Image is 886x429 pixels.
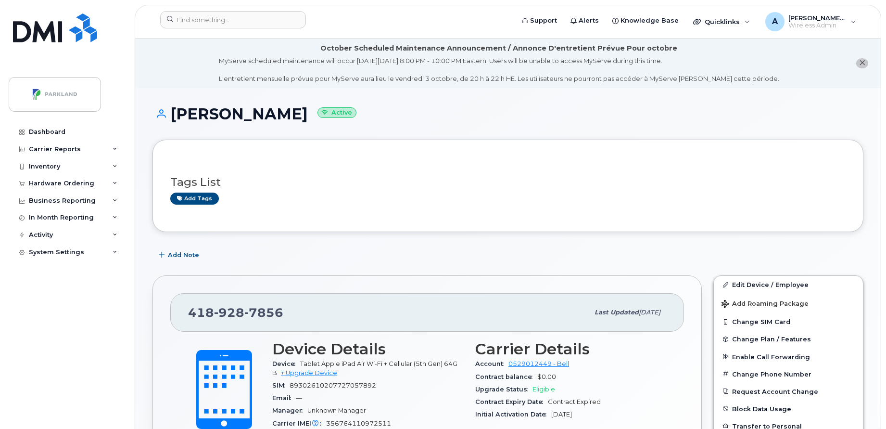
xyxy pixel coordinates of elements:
span: Upgrade Status [475,386,532,393]
span: $0.00 [537,373,556,380]
h3: Tags List [170,176,846,188]
button: Change SIM Card [714,313,863,330]
span: Enable Call Forwarding [732,353,810,360]
span: Add Note [168,250,199,260]
span: Contract balance [475,373,537,380]
span: [DATE] [551,411,572,418]
div: October Scheduled Maintenance Announcement / Annonce D'entretient Prévue Pour octobre [320,43,677,53]
span: 89302610207727057892 [290,382,376,389]
span: Carrier IMEI [272,420,326,427]
button: Request Account Change [714,383,863,400]
a: Add tags [170,193,219,205]
a: + Upgrade Device [281,369,337,377]
button: Change Phone Number [714,365,863,383]
span: 418 [188,305,283,320]
span: Contract Expired [548,398,601,405]
button: Change Plan / Features [714,330,863,348]
h3: Carrier Details [475,340,667,358]
a: Edit Device / Employee [714,276,863,293]
h1: [PERSON_NAME] [152,105,863,122]
span: Device [272,360,300,367]
a: 0529012449 - Bell [508,360,569,367]
span: Change Plan / Features [732,336,811,343]
span: SIM [272,382,290,389]
div: MyServe scheduled maintenance will occur [DATE][DATE] 8:00 PM - 10:00 PM Eastern. Users will be u... [219,56,779,83]
button: Block Data Usage [714,400,863,417]
span: Account [475,360,508,367]
button: Enable Call Forwarding [714,348,863,365]
span: [DATE] [639,309,660,316]
small: Active [317,107,356,118]
span: Unknown Manager [307,407,366,414]
button: Add Roaming Package [714,293,863,313]
span: 928 [214,305,244,320]
span: 7856 [244,305,283,320]
span: Initial Activation Date [475,411,551,418]
button: Add Note [152,247,207,264]
span: — [296,394,302,402]
span: 356764110972511 [326,420,391,427]
span: Contract Expiry Date [475,398,548,405]
span: Email [272,394,296,402]
span: Add Roaming Package [721,300,809,309]
span: Manager [272,407,307,414]
span: Eligible [532,386,555,393]
button: close notification [856,58,868,68]
h3: Device Details [272,340,464,358]
span: Last updated [595,309,639,316]
span: Tablet Apple iPad Air Wi-Fi + Cellular (5th Gen) 64GB [272,360,457,376]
